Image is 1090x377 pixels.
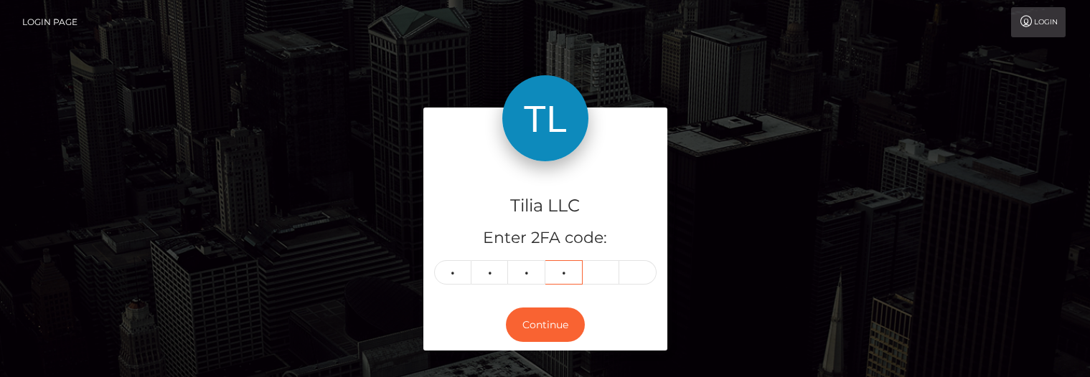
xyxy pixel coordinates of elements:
h5: Enter 2FA code: [434,227,657,249]
img: Tilia LLC [502,75,588,161]
a: Login [1011,7,1066,37]
a: Login Page [22,7,77,37]
button: Continue [506,307,585,343]
h4: Tilia LLC [434,194,657,219]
